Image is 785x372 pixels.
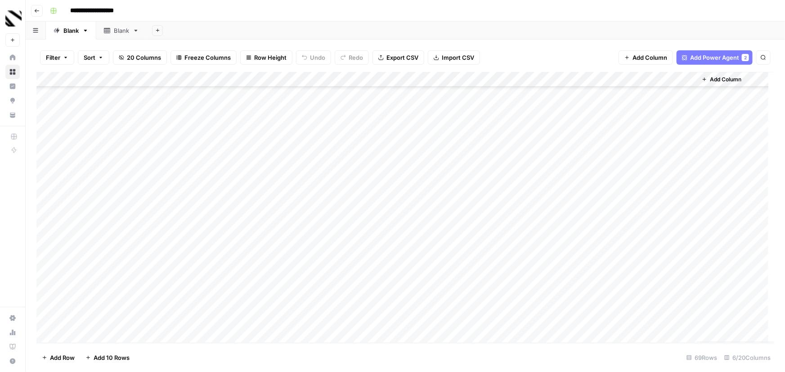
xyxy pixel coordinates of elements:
div: 2 [742,54,749,61]
span: Import CSV [442,53,474,62]
button: Undo [296,50,331,65]
span: Undo [310,53,325,62]
span: 2 [744,54,747,61]
a: Usage [5,325,20,340]
button: Add 10 Rows [80,350,135,365]
a: Learning Hub [5,340,20,354]
span: Freeze Columns [184,53,231,62]
span: 20 Columns [127,53,161,62]
span: Add Column [710,75,741,84]
button: Import CSV [428,50,480,65]
span: Add Power Agent [690,53,739,62]
a: Insights [5,79,20,93]
button: Workspace: Canyon [5,7,20,30]
button: Export CSV [372,50,424,65]
button: Redo [335,50,369,65]
span: Redo [349,53,363,62]
a: Settings [5,311,20,325]
span: Export CSV [386,53,418,62]
div: 69 Rows [683,350,721,365]
span: Add Column [632,53,667,62]
a: Opportunities [5,93,20,108]
span: Sort [84,53,95,62]
a: Blank [96,22,147,40]
a: Home [5,50,20,65]
button: Help + Support [5,354,20,368]
div: Blank [114,26,129,35]
span: Row Height [254,53,287,62]
span: Add 10 Rows [94,353,130,362]
button: 20 Columns [113,50,167,65]
button: Freeze Columns [170,50,237,65]
button: Row Height [240,50,292,65]
span: Add Row [50,353,75,362]
button: Add Power Agent2 [677,50,753,65]
button: Filter [40,50,74,65]
img: Canyon Logo [5,10,22,27]
a: Your Data [5,108,20,122]
button: Sort [78,50,109,65]
div: Blank [63,26,79,35]
a: Blank [46,22,96,40]
button: Add Column [698,74,745,85]
button: Add Column [619,50,673,65]
div: 6/20 Columns [721,350,774,365]
a: Browse [5,65,20,79]
button: Add Row [36,350,80,365]
span: Filter [46,53,60,62]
